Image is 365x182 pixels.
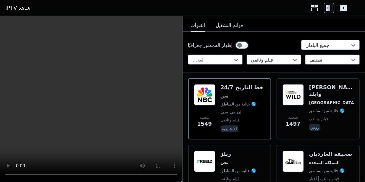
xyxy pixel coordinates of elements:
font: القنوات [191,23,205,28]
font: إن بي سي [221,110,242,114]
img: صحيفة الغارديان [282,151,304,172]
button: القنوات [191,19,205,32]
font: ريلز [221,151,231,157]
font: [PERSON_NAME] وايلد [309,84,359,97]
font: شعبية [288,115,298,120]
font: نحن [221,160,229,165]
font: 1549 [197,121,212,127]
font: روس [310,125,319,130]
font: أخبار [309,176,317,181]
font: نحن [221,94,229,98]
img: ناشيونال جيوغرافيك وايلد [282,84,304,105]
font: فيلم وثائقي [320,176,339,181]
font: صحيفة الغارديان [309,151,352,157]
font: 🌎 خالية من المناطق [221,168,257,173]
font: شاهد IPTV [5,5,30,11]
font: 1497 [285,121,300,127]
img: ريلز [194,151,215,172]
font: المملكة المتحدة [309,160,340,165]
font: شعبية [200,115,210,120]
font: إظهار المحظور جغرافيًا [188,43,233,48]
font: 🌎 خالية من المناطق [309,108,345,113]
font: [GEOGRAPHIC_DATA] [309,100,356,105]
a: شاهد IPTV [5,4,30,12]
font: خط التاريخ 24/7 [221,84,264,91]
font: 🌎 خالية من المناطق [221,102,257,106]
font: فيلم وثائقي [221,176,240,181]
button: قوائم التشغيل [216,19,243,32]
font: الإنجليزية [222,126,237,131]
font: فيلم وثائقي [221,118,240,122]
font: قوائم التشغيل [216,23,243,28]
font: فيلم وثائقي [309,116,328,121]
font: 🌎 خالية من المناطق [309,168,345,173]
img: خط التاريخ 24/7 [194,84,215,105]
